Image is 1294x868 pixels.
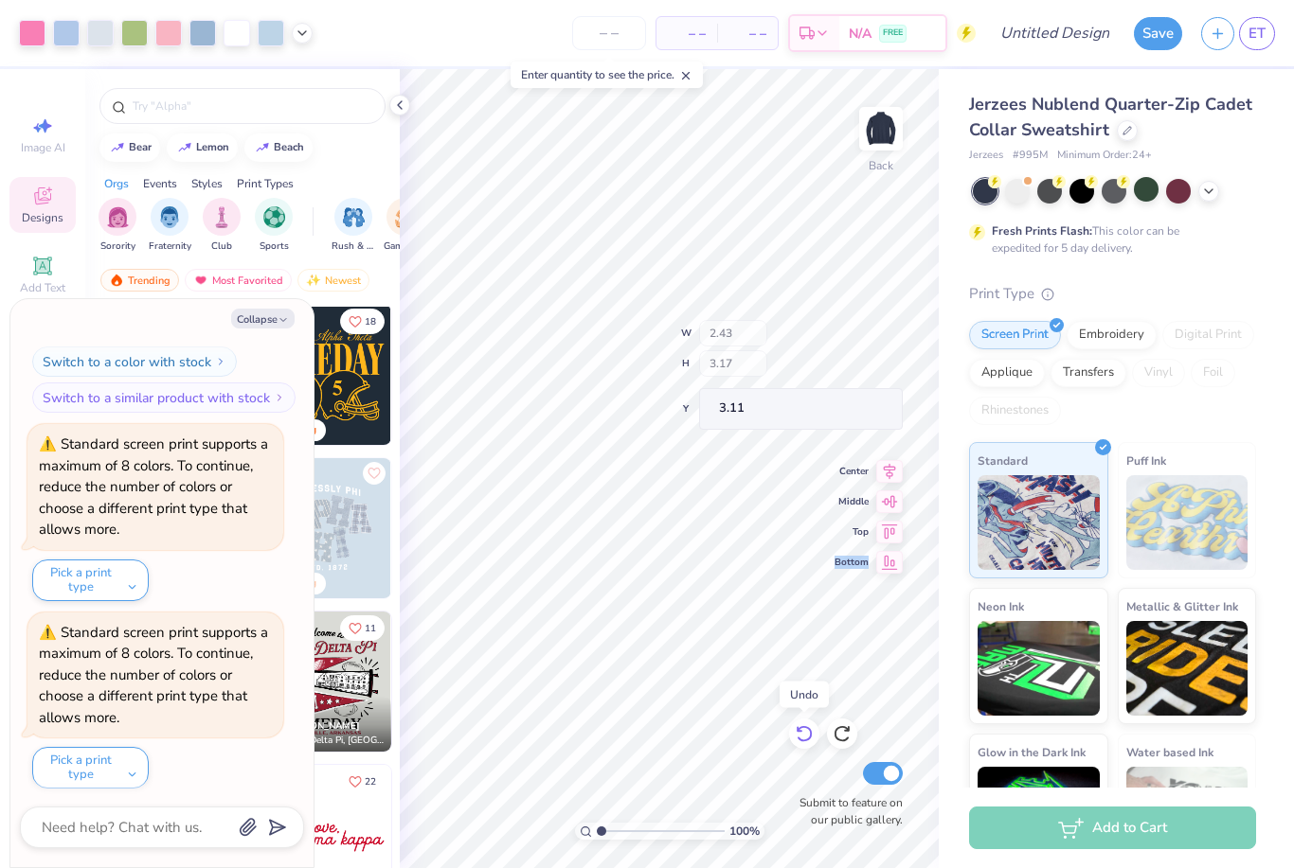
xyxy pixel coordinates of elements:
span: Neon Ink [978,596,1024,616]
img: trend_line.gif [177,142,192,153]
div: Rhinestones [969,397,1061,425]
span: Alpha Delta Pi, [GEOGRAPHIC_DATA][US_STATE] at [GEOGRAPHIC_DATA] [281,734,384,748]
div: Standard screen print supports a maximum of 8 colors. To continue, reduce the number of colors or... [39,434,268,539]
div: filter for Sports [255,198,293,254]
span: Club [211,239,232,254]
span: Puff Ink [1126,451,1166,470]
div: bear [129,142,152,152]
img: 8e53ebf9-372a-43e2-8144-f469002dff18 [251,611,391,752]
span: Top [835,525,869,539]
div: Embroidery [1067,321,1157,349]
div: Orgs [104,175,129,192]
img: 99edcb88-b669-4548-8e21-b6703597cff9 [390,611,530,752]
button: Like [340,769,385,794]
button: filter button [332,198,375,254]
span: Metallic & Glitter Ink [1126,596,1238,616]
img: Switch to a similar product with stock [274,392,285,403]
div: lemon [196,142,229,152]
button: Save [1134,17,1182,50]
strong: Fresh Prints Flash: [992,223,1092,239]
span: Center [835,465,869,478]
button: Pick a print type [32,559,149,601]
span: 11 [365,624,376,633]
img: Switch to a color with stock [215,356,226,367]
span: Middle [835,495,869,508]
span: N/A [849,24,872,44]
span: Jerzees [969,148,1003,164]
button: filter button [203,198,241,254]
img: trending.gif [109,274,124,287]
div: Transfers [1051,359,1126,387]
div: Standard screen print supports a maximum of 8 colors. To continue, reduce the number of colors or... [39,623,268,727]
img: trend_line.gif [110,142,125,153]
div: Undo [780,682,829,708]
button: Switch to a color with stock [32,346,237,377]
img: Newest.gif [306,274,321,287]
img: Club Image [211,206,232,228]
img: Metallic & Glitter Ink [1126,621,1249,716]
div: Events [143,175,177,192]
input: Try "Alpha" [131,97,373,115]
span: Add Text [20,280,65,295]
span: Minimum Order: 24 + [1057,148,1152,164]
div: Back [869,157,893,174]
img: Game Day Image [395,206,417,228]
img: 5a4b4175-9e88-49c8-8a23-26d96782ddc6 [251,458,391,598]
span: Game Day [384,239,427,254]
img: 2b704b5a-84f6-4980-8295-53d958423ff9 [390,305,530,445]
div: Foil [1191,359,1235,387]
div: Newest [297,269,369,292]
span: Water based Ink [1126,742,1213,762]
button: filter button [99,198,136,254]
span: [PERSON_NAME] [281,719,360,733]
div: filter for Fraternity [149,198,191,254]
img: Water based Ink [1126,767,1249,861]
img: Glow in the Dark Ink [978,767,1100,861]
input: – – [572,16,646,50]
div: Applique [969,359,1045,387]
div: Enter quantity to see the price. [511,62,703,88]
img: a3f22b06-4ee5-423c-930f-667ff9442f68 [390,458,530,598]
button: Like [340,615,385,641]
div: filter for Club [203,198,241,254]
button: Switch to a similar product with stock [32,382,296,413]
span: Sorority [100,239,135,254]
img: most_fav.gif [193,274,208,287]
span: Rush & Bid [332,239,375,254]
img: Sorority Image [107,206,129,228]
button: filter button [255,198,293,254]
button: lemon [167,133,238,162]
input: Untitled Design [985,14,1124,52]
img: b8819b5f-dd70-42f8-b218-32dd770f7b03 [251,305,391,445]
span: Designs [22,210,63,225]
img: Back [862,110,900,148]
span: Fraternity [149,239,191,254]
span: 22 [365,777,376,787]
span: Sports [260,239,289,254]
div: filter for Sorority [99,198,136,254]
div: Screen Print [969,321,1061,349]
div: Digital Print [1162,321,1254,349]
div: This color can be expedited for 5 day delivery. [992,222,1225,257]
button: filter button [149,198,191,254]
button: Like [340,309,385,334]
div: filter for Rush & Bid [332,198,375,254]
span: Standard [978,451,1028,470]
img: Fraternity Image [159,206,180,228]
img: Sports Image [263,206,285,228]
span: Bottom [835,556,869,569]
button: Like [363,462,386,485]
img: Neon Ink [978,621,1100,716]
img: Standard [978,475,1100,570]
span: – – [728,24,766,44]
img: Puff Ink [1126,475,1249,570]
button: bear [99,133,160,162]
div: filter for Game Day [384,198,427,254]
span: 18 [365,317,376,327]
div: Print Type [969,283,1256,305]
button: Pick a print type [32,747,149,788]
span: # 995M [1013,148,1048,164]
img: trend_line.gif [255,142,270,153]
a: ET [1239,17,1275,50]
button: filter button [384,198,427,254]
